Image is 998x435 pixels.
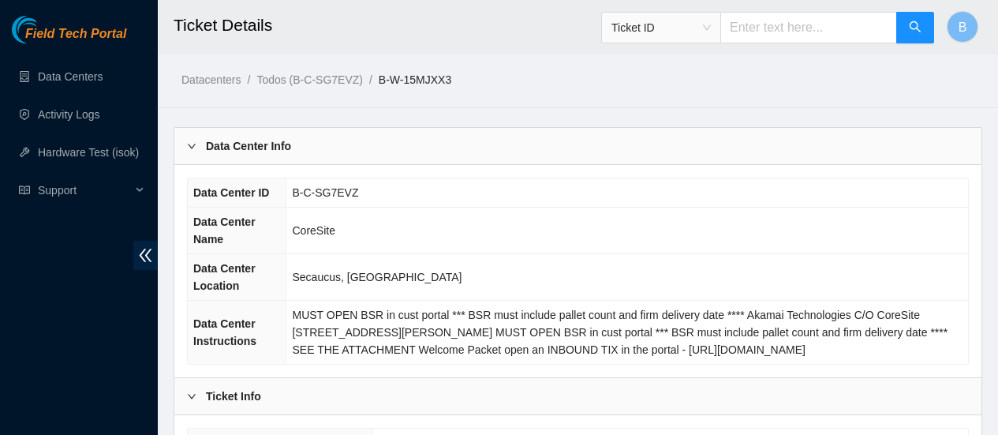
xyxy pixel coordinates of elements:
[181,73,241,86] a: Datacenters
[193,262,256,292] span: Data Center Location
[193,216,256,246] span: Data Center Name
[206,137,291,155] b: Data Center Info
[959,17,967,37] span: B
[256,73,363,86] a: Todos (B-C-SG7EVZ)
[292,309,948,356] span: MUST OPEN BSR in cust portal *** BSR must include pallet count and firm delivery date **** Akamai...
[379,73,451,86] a: B-W-15MJXX3
[206,388,261,405] b: Ticket Info
[12,16,80,43] img: Akamai Technologies
[247,73,250,86] span: /
[896,12,934,43] button: search
[38,108,100,121] a: Activity Logs
[292,186,358,199] span: B-C-SG7EVZ
[25,27,126,42] span: Field Tech Portal
[611,16,711,39] span: Ticket ID
[187,392,196,401] span: right
[38,70,103,83] a: Data Centers
[193,317,256,347] span: Data Center Instructions
[292,271,462,283] span: Secaucus, [GEOGRAPHIC_DATA]
[369,73,372,86] span: /
[187,141,196,151] span: right
[12,28,126,49] a: Akamai TechnologiesField Tech Portal
[38,174,131,206] span: Support
[720,12,897,43] input: Enter text here...
[174,378,981,414] div: Ticket Info
[174,128,981,164] div: Data Center Info
[292,224,335,237] span: CoreSite
[193,186,269,199] span: Data Center ID
[38,146,139,159] a: Hardware Test (isok)
[909,21,921,36] span: search
[133,241,158,270] span: double-left
[19,185,30,196] span: read
[947,11,978,43] button: B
